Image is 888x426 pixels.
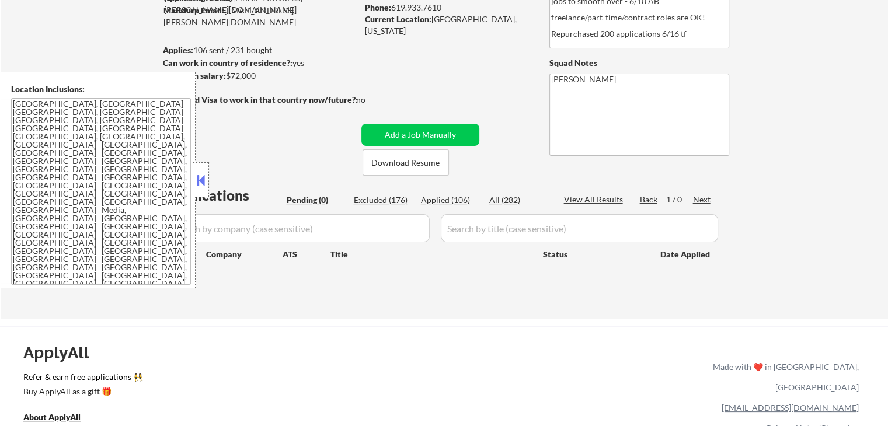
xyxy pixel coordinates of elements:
[163,58,292,68] strong: Can work in country of residence?:
[640,194,659,205] div: Back
[365,14,431,24] strong: Current Location:
[354,194,412,206] div: Excluded (176)
[23,387,140,396] div: Buy ApplyAll as a gift 🎁
[660,249,712,260] div: Date Applied
[167,214,430,242] input: Search by company (case sensitive)
[167,188,283,202] div: Applications
[163,5,357,27] div: [EMAIL_ADDRESS][PERSON_NAME][DOMAIN_NAME]
[666,194,693,205] div: 1 / 0
[543,243,643,264] div: Status
[356,94,389,106] div: no
[330,249,532,260] div: Title
[363,149,449,176] button: Download Resume
[163,44,357,56] div: 106 sent / 231 bought
[708,357,859,397] div: Made with ❤️ in [GEOGRAPHIC_DATA], [GEOGRAPHIC_DATA]
[163,95,358,104] strong: Will need Visa to work in that country now/future?:
[693,194,712,205] div: Next
[163,71,226,81] strong: Minimum salary:
[421,194,479,206] div: Applied (106)
[23,385,140,400] a: Buy ApplyAll as a gift 🎁
[283,249,330,260] div: ATS
[564,194,626,205] div: View All Results
[489,194,548,206] div: All (282)
[549,57,729,69] div: Squad Notes
[287,194,345,206] div: Pending (0)
[361,124,479,146] button: Add a Job Manually
[11,83,191,95] div: Location Inclusions:
[163,57,354,69] div: yes
[206,249,283,260] div: Company
[365,13,530,36] div: [GEOGRAPHIC_DATA], [US_STATE]
[441,214,718,242] input: Search by title (case sensitive)
[23,343,102,362] div: ApplyAll
[163,45,193,55] strong: Applies:
[23,411,97,425] a: About ApplyAll
[23,373,469,385] a: Refer & earn free applications 👯‍♀️
[163,5,224,15] strong: Mailslurp Email:
[163,70,357,82] div: $72,000
[23,412,81,422] u: About ApplyAll
[365,2,530,13] div: 619.933.7610
[365,2,391,12] strong: Phone:
[722,403,859,413] a: [EMAIL_ADDRESS][DOMAIN_NAME]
